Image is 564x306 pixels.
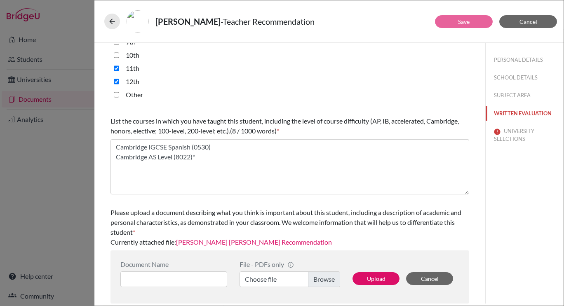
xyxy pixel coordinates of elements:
[126,77,139,86] label: 12th
[110,117,459,135] span: List the courses in which you have taught this student, including the level of course difficulty ...
[240,260,340,268] div: File - PDFs only
[287,262,294,268] span: info
[126,90,143,100] label: Other
[486,106,564,121] button: WRITTEN EVALUATION
[126,63,139,73] label: 11th
[110,139,469,194] textarea: Cambridge IGCSE Spanish (0530) Cambridge AS Level (8022)*
[486,88,564,103] button: SUBJECT AREA
[155,16,221,26] strong: [PERSON_NAME]
[176,238,332,246] a: [PERSON_NAME] [PERSON_NAME] Recommendation
[110,204,469,250] div: Currently attached file:
[120,260,227,268] div: Document Name
[352,272,399,285] button: Upload
[221,16,315,26] span: - Teacher Recommendation
[110,208,461,236] span: Please upload a document describing what you think is important about this student, including a d...
[486,53,564,67] button: PERSONAL DETAILS
[240,271,340,287] label: Choose file
[126,50,139,60] label: 10th
[406,272,453,285] button: Cancel
[494,128,501,135] img: error-544570611efd0a2d1de9.svg
[230,127,277,135] span: (8 / 1000 words)
[486,124,564,146] button: UNIVERSITY SELECTIONS
[486,70,564,85] button: SCHOOL DETAILS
